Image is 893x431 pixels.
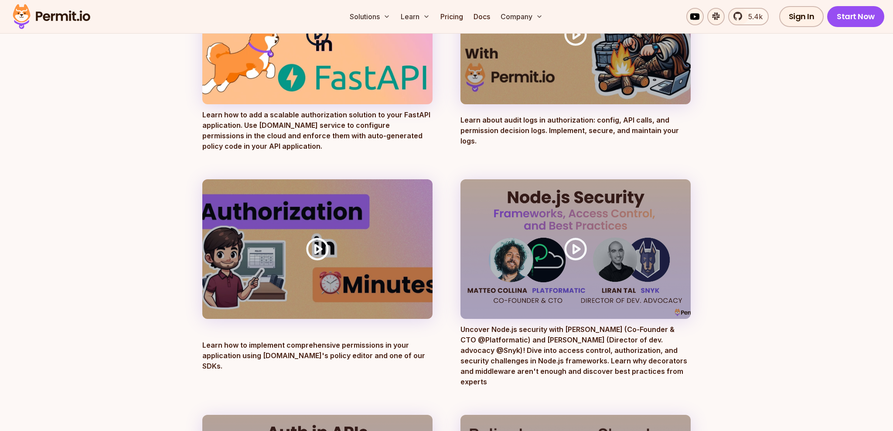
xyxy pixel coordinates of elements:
[728,8,769,25] a: 5.4k
[470,8,494,25] a: Docs
[743,11,763,22] span: 5.4k
[346,8,394,25] button: Solutions
[202,109,433,151] p: Learn how to add a scalable authorization solution to your FastAPI application. Use [DOMAIN_NAME]...
[460,115,691,151] p: Learn about audit logs in authorization: config, API calls, and permission decision logs. Impleme...
[779,6,824,27] a: Sign In
[460,324,691,387] p: Uncover Node.js security with [PERSON_NAME] (Co-Founder & CTO @Platformatic) and [PERSON_NAME] (D...
[9,2,94,31] img: Permit logo
[827,6,884,27] a: Start Now
[497,8,546,25] button: Company
[397,8,433,25] button: Learn
[437,8,467,25] a: Pricing
[202,340,433,387] p: Learn how to implement comprehensive permissions in your application using [DOMAIN_NAME]'s policy...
